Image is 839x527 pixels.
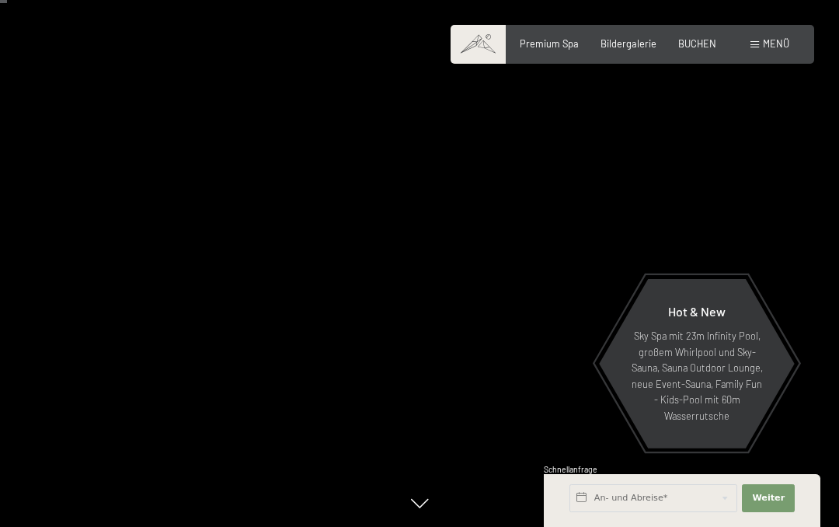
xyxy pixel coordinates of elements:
span: Hot & New [668,304,726,319]
a: Bildergalerie [601,37,656,50]
span: Weiter [752,492,785,504]
p: Sky Spa mit 23m Infinity Pool, großem Whirlpool und Sky-Sauna, Sauna Outdoor Lounge, neue Event-S... [629,328,764,424]
span: Menü [763,37,789,50]
a: Hot & New Sky Spa mit 23m Infinity Pool, großem Whirlpool und Sky-Sauna, Sauna Outdoor Lounge, ne... [598,278,795,449]
button: Weiter [742,484,795,512]
a: Premium Spa [520,37,579,50]
span: Schnellanfrage [544,465,597,474]
a: BUCHEN [678,37,716,50]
